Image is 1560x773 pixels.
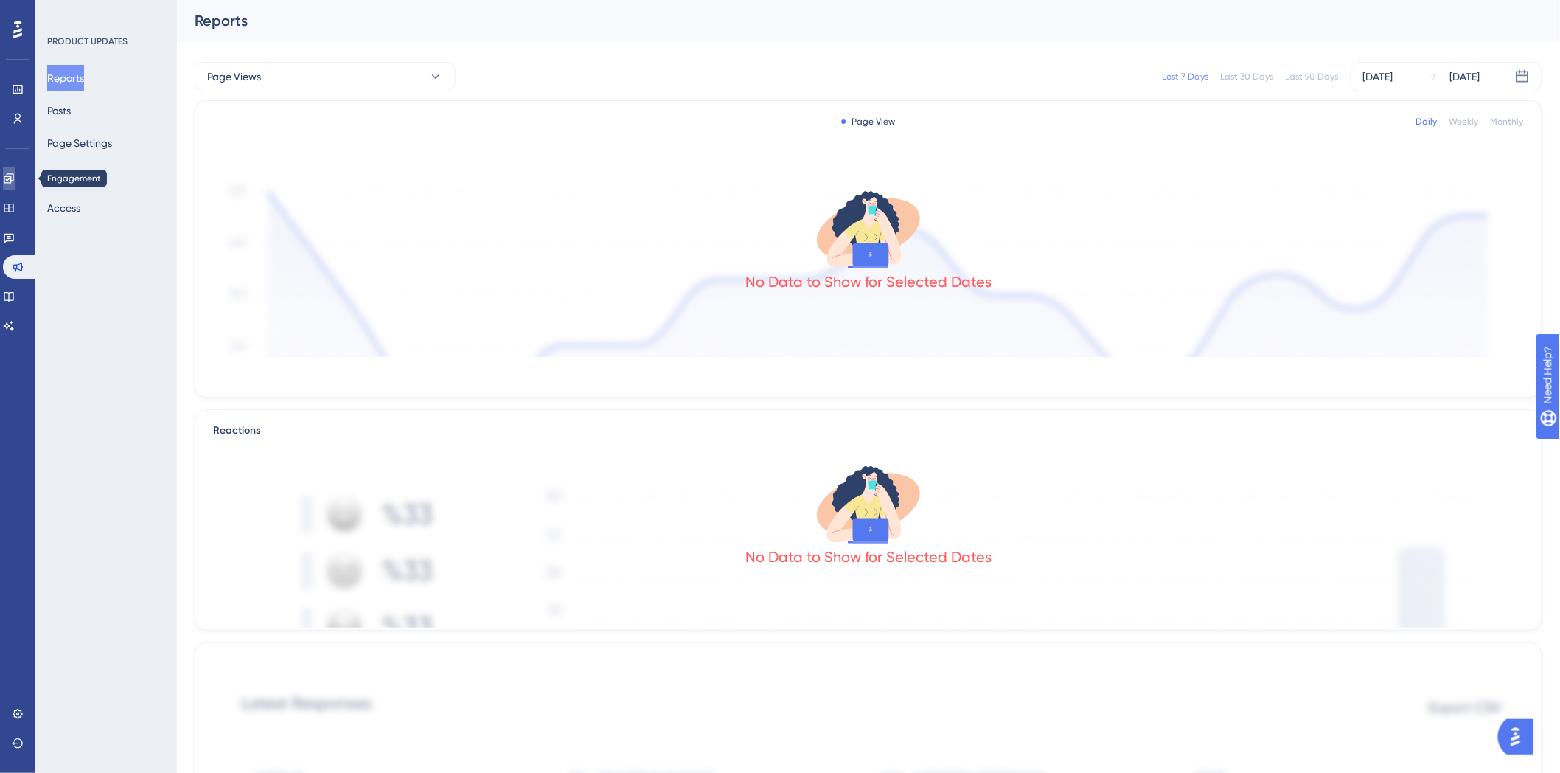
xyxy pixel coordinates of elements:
span: Page Views [207,68,261,86]
div: Daily [1416,116,1438,128]
button: Reports [47,65,84,91]
div: No Data to Show for Selected Dates [745,547,992,567]
div: PRODUCT UPDATES [47,35,128,47]
div: [DATE] [1363,68,1393,86]
button: Page Views [195,62,456,91]
div: Last 90 Days [1286,71,1339,83]
button: Domain [47,162,84,189]
button: Page Settings [47,130,112,156]
div: Page View [842,116,896,128]
button: Access [47,195,80,221]
iframe: UserGuiding AI Assistant Launcher [1498,715,1542,759]
button: Posts [47,97,71,124]
div: Reactions [213,422,1524,440]
div: Monthly [1491,116,1524,128]
div: Last 7 Days [1162,71,1209,83]
div: Weekly [1449,116,1479,128]
span: Need Help? [35,4,92,21]
div: [DATE] [1450,68,1480,86]
div: No Data to Show for Selected Dates [745,271,992,292]
div: Last 30 Days [1221,71,1274,83]
div: Reports [195,10,1505,31]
